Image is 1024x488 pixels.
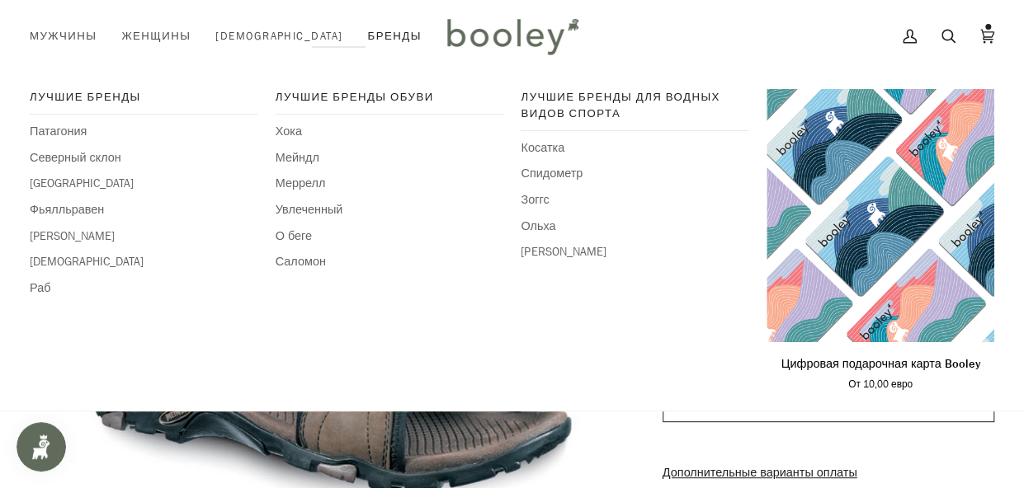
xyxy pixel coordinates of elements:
[30,201,257,219] a: Фьялльравен
[276,124,302,139] font: Хока
[521,165,748,183] a: Спидометр
[521,89,748,131] a: Лучшие бренды для водных видов спорта
[521,89,720,120] font: Лучшие бренды для водных видов спорта
[521,192,549,208] font: Зоггс
[30,253,257,271] a: [DEMOGRAPHIC_DATA]
[30,202,104,218] font: Фьялльравен
[767,89,994,342] a: Цифровая подарочная карта Booley
[521,218,555,234] font: Ольха
[30,254,144,270] font: [DEMOGRAPHIC_DATA]
[848,377,913,391] font: От 10,00 евро
[276,202,343,218] font: Увлеченный
[276,228,312,244] font: О беге
[215,28,342,43] font: [DEMOGRAPHIC_DATA]
[30,123,257,141] a: Патагония
[521,166,583,181] font: Спидометр
[521,244,606,260] font: [PERSON_NAME]
[521,140,564,156] font: Косатка
[767,89,994,392] product-grid-item: Цифровая подарочная карта Booley
[30,89,141,104] font: Лучшие бренды
[276,201,503,219] a: Увлеченный
[30,28,97,43] font: Мужчины
[276,254,326,270] font: Саломон
[276,253,503,271] a: Саломон
[276,149,503,167] a: Мейндл
[30,228,257,246] a: [PERSON_NAME]
[767,89,994,342] product-grid-item-variant: 10,00 евро
[276,89,434,104] font: Лучшие бренды обуви
[521,218,748,236] a: Ольха
[367,28,421,43] font: Бренды
[30,279,257,298] a: Раб
[521,243,748,261] a: [PERSON_NAME]
[30,150,121,166] font: Северный склон
[30,149,257,167] a: Северный склон
[121,28,191,43] font: Женщины
[521,191,748,209] a: Зоггс
[276,176,326,191] font: Меррелл
[440,12,584,60] img: Були
[276,150,319,166] font: Мейндл
[521,139,748,157] a: Косатка
[30,175,257,193] a: [GEOGRAPHIC_DATA]
[17,422,66,472] iframe: Button to open loyalty program pop-up
[30,280,50,296] font: Раб
[781,356,980,372] font: Цифровая подарочная карта Booley
[30,89,257,115] a: Лучшие бренды
[663,465,857,481] font: Дополнительные варианты оплаты
[276,89,503,115] a: Лучшие бренды обуви
[663,464,994,482] a: Дополнительные варианты оплаты
[276,228,503,246] a: О беге
[767,349,994,392] a: Цифровая подарочная карта Booley
[30,228,115,244] font: [PERSON_NAME]
[276,123,503,141] a: Хока
[276,175,503,193] a: Меррелл
[30,124,87,139] font: Патагония
[30,176,134,191] font: [GEOGRAPHIC_DATA]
